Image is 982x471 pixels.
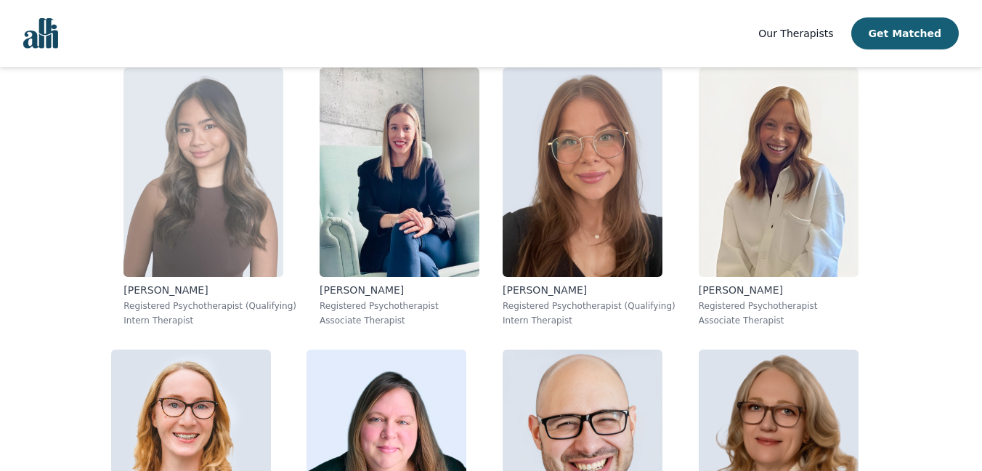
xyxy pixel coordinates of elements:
[503,300,675,312] p: Registered Psychotherapist (Qualifying)
[123,68,283,277] img: Noreen Clare_Tibudan
[503,283,675,297] p: [PERSON_NAME]
[320,315,479,326] p: Associate Therapist
[699,283,859,297] p: [PERSON_NAME]
[699,300,859,312] p: Registered Psychotherapist
[123,300,296,312] p: Registered Psychotherapist (Qualifying)
[758,25,833,42] a: Our Therapists
[123,315,296,326] p: Intern Therapist
[23,18,58,49] img: alli logo
[320,283,479,297] p: [PERSON_NAME]
[320,300,479,312] p: Registered Psychotherapist
[699,68,859,277] img: Kelly_Kozluk
[699,315,859,326] p: Associate Therapist
[320,68,479,277] img: Andreann_Gosselin
[112,56,308,338] a: Noreen Clare_Tibudan[PERSON_NAME]Registered Psychotherapist (Qualifying)Intern Therapist
[308,56,491,338] a: Andreann_Gosselin[PERSON_NAME]Registered PsychotherapistAssociate Therapist
[758,28,833,39] span: Our Therapists
[503,315,675,326] p: Intern Therapist
[851,17,959,49] button: Get Matched
[687,56,870,338] a: Kelly_Kozluk[PERSON_NAME]Registered PsychotherapistAssociate Therapist
[491,56,687,338] a: Jessica_Mckenna[PERSON_NAME]Registered Psychotherapist (Qualifying)Intern Therapist
[123,283,296,297] p: [PERSON_NAME]
[503,68,662,277] img: Jessica_Mckenna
